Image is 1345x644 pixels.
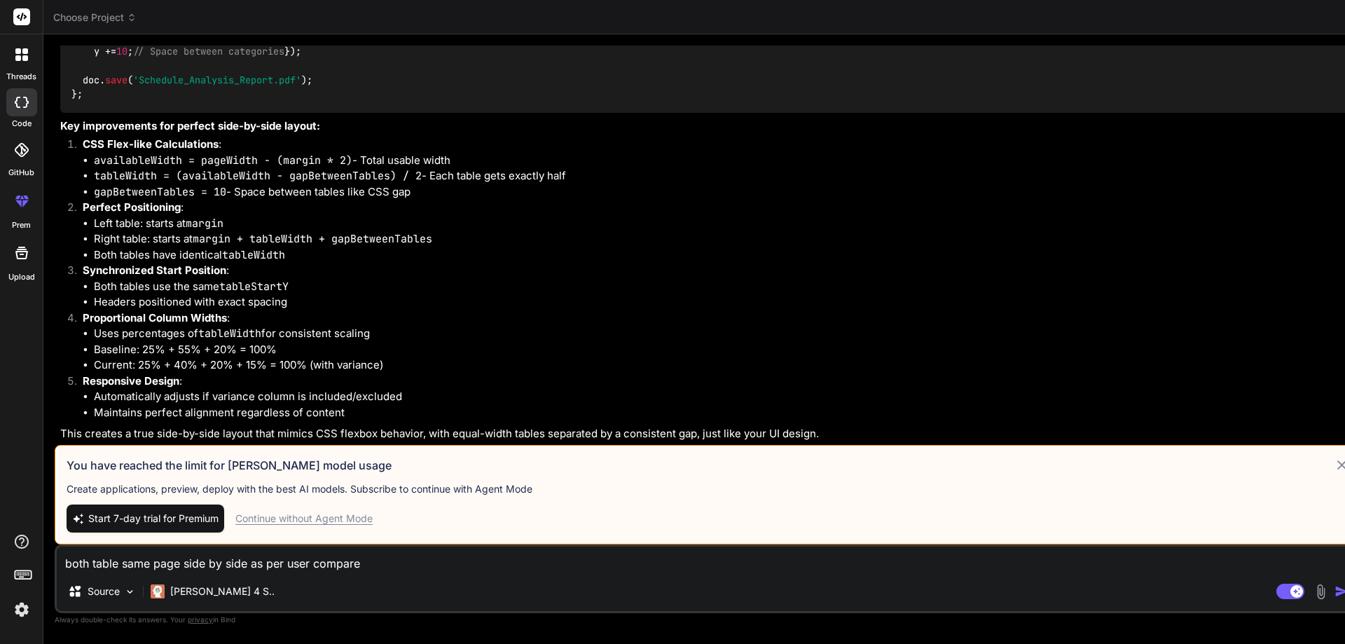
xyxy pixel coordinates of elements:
img: Pick Models [124,586,136,598]
span: save [105,74,127,86]
strong: Proportional Column Widths [83,311,227,324]
code: tableWidth [222,248,285,262]
span: Start 7-day trial for Premium [88,512,219,526]
span: 'Schedule_Analysis_Report.pdf' [133,74,301,86]
code: availableWidth = pageWidth - (margin * 2) [94,153,352,167]
button: Start 7-day trial for Premium [67,505,224,533]
label: threads [6,71,36,83]
code: tableWidth [198,327,261,341]
p: [PERSON_NAME] 4 S.. [170,584,275,598]
span: 10 [116,45,127,57]
div: Continue without Agent Mode [235,512,373,526]
strong: Synchronized Start Position [83,263,226,277]
code: margin + tableWidth + gapBetweenTables [193,232,432,246]
img: settings [10,598,34,622]
strong: Key improvements for perfect side-by-side layout: [60,119,320,132]
h3: You have reached the limit for [PERSON_NAME] model usage [67,457,1334,474]
code: tableStartY [219,280,289,294]
strong: Perfect Positioning [83,200,181,214]
label: GitHub [8,167,34,179]
img: Claude 4 Sonnet [151,584,165,598]
code: gapBetweenTables = 10 [94,185,226,199]
strong: Responsive Design [83,374,179,388]
strong: CSS Flex-like Calculations [83,137,219,151]
label: Upload [8,271,35,283]
img: attachment [1313,584,1329,600]
label: code [12,118,32,130]
code: margin [186,217,223,231]
label: prem [12,219,31,231]
span: Choose Project [53,11,137,25]
p: Source [88,584,120,598]
span: // Space between categories [133,45,284,57]
span: privacy [188,615,213,624]
code: tableWidth = (availableWidth - gapBetweenTables) / 2 [94,169,422,183]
